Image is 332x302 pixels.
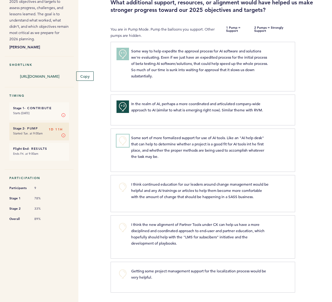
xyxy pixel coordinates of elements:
h6: - Results [13,147,65,151]
time: Starts [DATE] [13,111,29,115]
span: Participants [9,185,28,191]
small: Stage 1 [13,106,24,110]
p: You are in Pump Mode. Pump the balloons you support. Other pumps are hidden. [111,26,216,39]
h5: Shortlink [9,63,69,67]
small: Stage 2 [13,126,24,130]
span: Copy [80,74,90,79]
span: 89% [34,217,53,221]
span: I think the new alignment of Partner Tools under CX can help us have a more disciplined and coord... [131,222,265,246]
span: Some sort of more formalized support for use of AI tools. Like an "AI help desk" that can help to... [131,135,265,159]
time: Started Tue. at 9:00am [13,131,43,135]
span: In the realm of AI, perhaps a more coordinated and articulated company-wide approach to AI (simil... [131,101,263,112]
small: Flight End [13,147,28,151]
h6: - Pump [13,126,65,130]
span: Overall [9,216,28,222]
span: Getting some project management support for the localization process would be very helpful. [131,268,267,280]
h6: - Contribute [13,106,65,110]
span: Stage 2 [9,206,28,212]
span: Some way to help expedite the approval process for AI software and solutions we're evaluating. Ev... [131,48,269,78]
span: 1D 11H [49,126,63,133]
b: 1 Pump = Support [226,26,250,39]
h5: Participation [9,176,69,180]
h5: Timing [9,94,69,98]
span: I think continued education for our leaders around change management would be helpful and any AI ... [131,182,270,199]
button: +2 [116,100,129,113]
b: [PERSON_NAME] [9,44,69,50]
b: 2 Pumps = Strongly Support [254,26,290,39]
button: +1 [116,48,129,60]
span: +1 [121,50,125,56]
span: +2 [121,103,125,109]
button: Copy [76,71,94,81]
span: 9 [34,186,53,190]
span: 33% [34,207,53,211]
time: Ends Fri. at 9:00am [13,152,38,156]
span: 78% [34,196,53,201]
span: Stage 1 [9,195,28,202]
